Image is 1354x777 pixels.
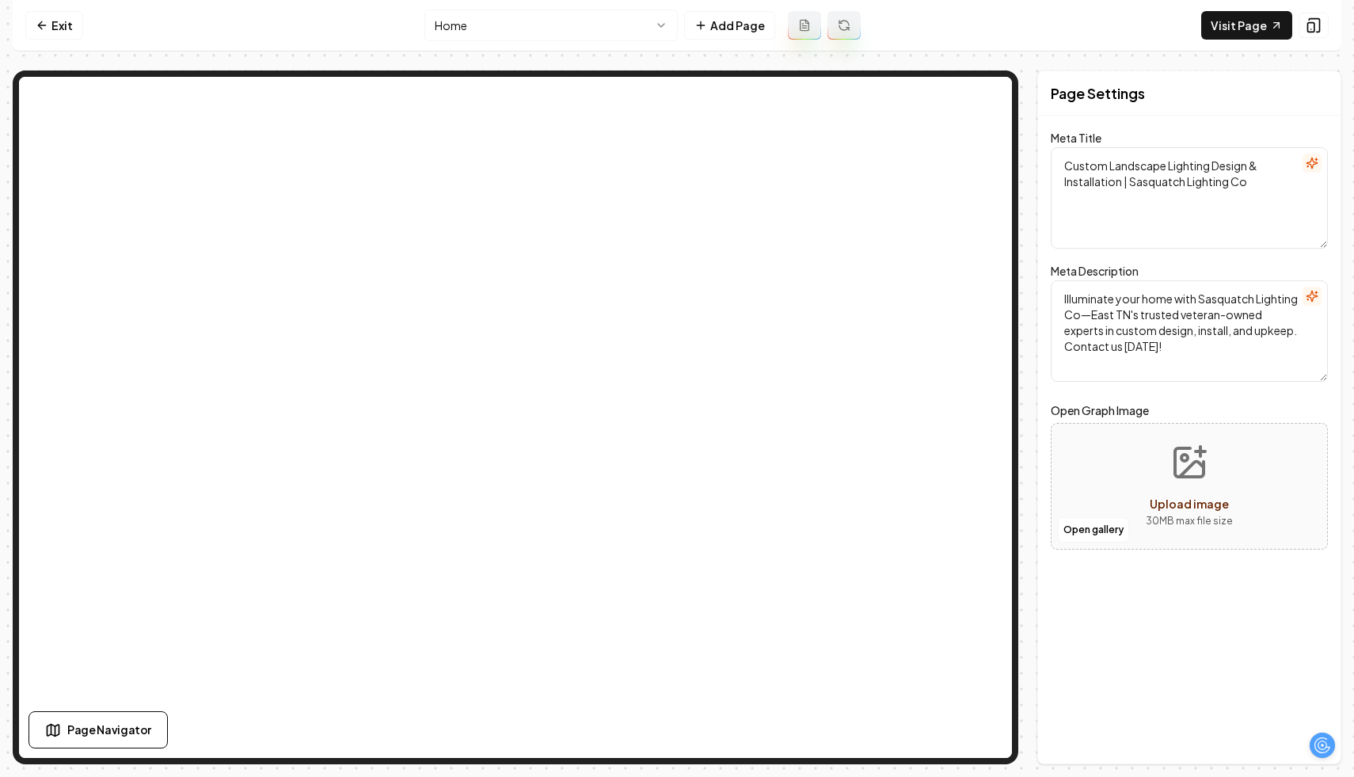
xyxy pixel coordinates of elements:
span: Page Navigator [67,722,151,738]
p: 30 MB max file size [1146,513,1233,529]
button: Add admin page prompt [788,11,821,40]
button: Upload image [1133,431,1246,542]
label: Open Graph Image [1051,401,1328,420]
button: Regenerate page [827,11,861,40]
label: Meta Title [1051,131,1101,145]
a: Exit [25,11,83,40]
button: Add Page [684,11,775,40]
span: Upload image [1150,497,1229,511]
button: Page Navigator [29,711,168,748]
button: Open gallery [1058,517,1129,543]
a: Visit Page [1201,11,1292,40]
h2: Page Settings [1051,82,1145,105]
label: Meta Description [1051,264,1139,278]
